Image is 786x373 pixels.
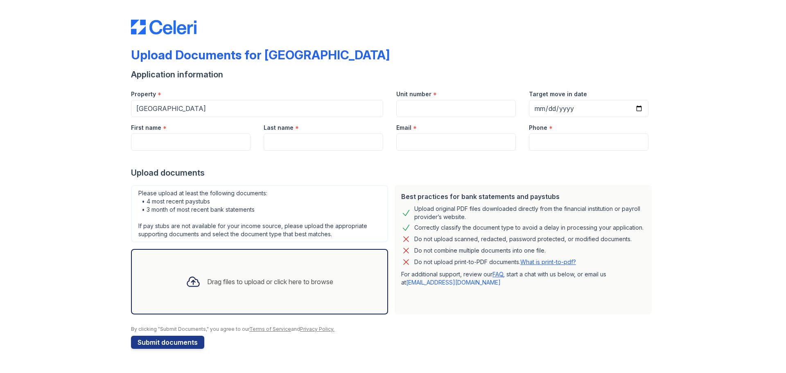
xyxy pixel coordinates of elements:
[131,90,156,98] label: Property
[529,124,547,132] label: Phone
[207,277,333,287] div: Drag files to upload or click here to browse
[131,20,196,34] img: CE_Logo_Blue-a8612792a0a2168367f1c8372b55b34899dd931a85d93a1a3d3e32e68fde9ad4.png
[414,246,546,255] div: Do not combine multiple documents into one file.
[131,326,655,332] div: By clicking "Submit Documents," you agree to our and
[131,124,161,132] label: First name
[492,271,503,278] a: FAQ
[131,336,204,349] button: Submit documents
[401,192,645,201] div: Best practices for bank statements and paystubs
[396,124,411,132] label: Email
[414,205,645,221] div: Upload original PDF files downloaded directly from the financial institution or payroll provider’...
[401,270,645,287] p: For additional support, review our , start a chat with us below, or email us at
[131,167,655,179] div: Upload documents
[300,326,334,332] a: Privacy Policy.
[414,223,644,233] div: Correctly classify the document type to avoid a delay in processing your application.
[264,124,294,132] label: Last name
[529,90,587,98] label: Target move in date
[131,185,388,242] div: Please upload at least the following documents: • 4 most recent paystubs • 3 month of most recent...
[249,326,291,332] a: Terms of Service
[131,69,655,80] div: Application information
[406,279,501,286] a: [EMAIL_ADDRESS][DOMAIN_NAME]
[396,90,431,98] label: Unit number
[520,258,576,265] a: What is print-to-pdf?
[131,47,390,62] div: Upload Documents for [GEOGRAPHIC_DATA]
[414,234,632,244] div: Do not upload scanned, redacted, password protected, or modified documents.
[414,258,576,266] p: Do not upload print-to-PDF documents.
